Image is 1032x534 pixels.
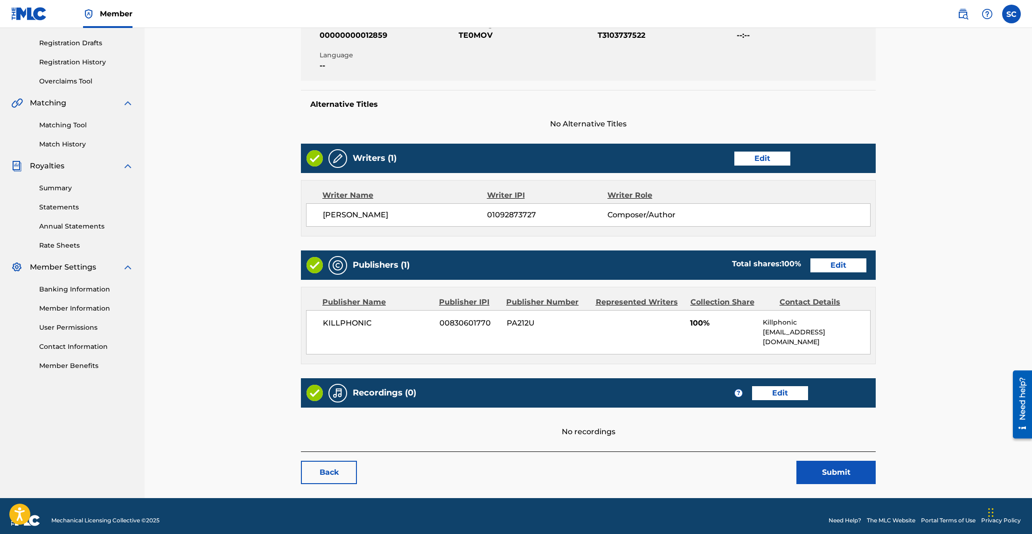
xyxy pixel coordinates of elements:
[353,260,410,270] h5: Publishers (1)
[39,202,133,212] a: Statements
[332,260,343,271] img: Publishers
[867,516,915,525] a: The MLC Website
[320,60,456,71] span: --
[982,8,993,20] img: help
[978,5,997,23] div: Help
[690,297,773,308] div: Collection Share
[607,190,717,201] div: Writer Role
[39,38,133,48] a: Registration Drafts
[301,461,357,484] a: Back
[39,323,133,333] a: User Permissions
[122,262,133,273] img: expand
[320,30,456,41] span: 00000000012859
[1006,367,1032,442] iframe: Resource Center
[30,160,64,172] span: Royalties
[506,297,588,308] div: Publisher Number
[690,318,756,329] span: 100%
[353,153,397,164] h5: Writers (1)
[100,8,132,19] span: Member
[323,209,487,221] span: [PERSON_NAME]
[307,150,323,166] img: Valid
[51,516,160,525] span: Mechanical Licensing Collective © 2025
[487,190,608,201] div: Writer IPI
[39,57,133,67] a: Registration History
[122,160,133,172] img: expand
[322,297,432,308] div: Publisher Name
[320,50,456,60] span: Language
[301,408,876,437] div: No recordings
[734,152,790,166] a: Edit
[323,318,432,329] span: KILLPHONIC
[322,190,487,201] div: Writer Name
[459,30,595,41] span: TE0MOV
[30,262,96,273] span: Member Settings
[439,318,500,329] span: 00830601770
[598,30,734,41] span: T3103737522
[735,389,742,397] span: ?
[829,516,861,525] a: Need Help?
[1002,5,1021,23] div: User Menu
[763,327,870,347] p: [EMAIL_ADDRESS][DOMAIN_NAME]
[39,304,133,313] a: Member Information
[985,489,1032,534] iframe: Chat Widget
[439,297,499,308] div: Publisher IPI
[11,97,23,109] img: Matching
[39,284,133,294] a: Banking Information
[301,118,876,130] span: No Alternative Titles
[507,318,589,329] span: PA212U
[332,153,343,164] img: Writers
[30,97,66,109] span: Matching
[83,8,94,20] img: Top Rightsholder
[796,461,876,484] button: Submit
[732,258,801,270] div: Total shares:
[780,297,862,308] div: Contact Details
[332,388,343,399] img: Recordings
[954,5,972,23] a: Public Search
[921,516,976,525] a: Portal Terms of Use
[11,7,47,21] img: MLC Logo
[310,100,866,109] h5: Alternative Titles
[607,209,717,221] span: Composer/Author
[39,241,133,250] a: Rate Sheets
[39,120,133,130] a: Matching Tool
[487,209,607,221] span: 01092873727
[11,262,22,273] img: Member Settings
[39,342,133,352] a: Contact Information
[737,30,873,41] span: --:--
[752,386,808,400] a: Edit
[781,259,801,268] span: 100 %
[981,516,1021,525] a: Privacy Policy
[763,318,870,327] p: Killphonic
[122,97,133,109] img: expand
[596,297,683,308] div: Represented Writers
[39,222,133,231] a: Annual Statements
[39,76,133,86] a: Overclaims Tool
[307,385,323,401] img: Valid
[810,258,866,272] a: Edit
[39,361,133,371] a: Member Benefits
[39,183,133,193] a: Summary
[307,257,323,273] img: Valid
[39,139,133,149] a: Match History
[957,8,969,20] img: search
[11,160,22,172] img: Royalties
[353,388,416,398] h5: Recordings (0)
[988,499,994,527] div: Drag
